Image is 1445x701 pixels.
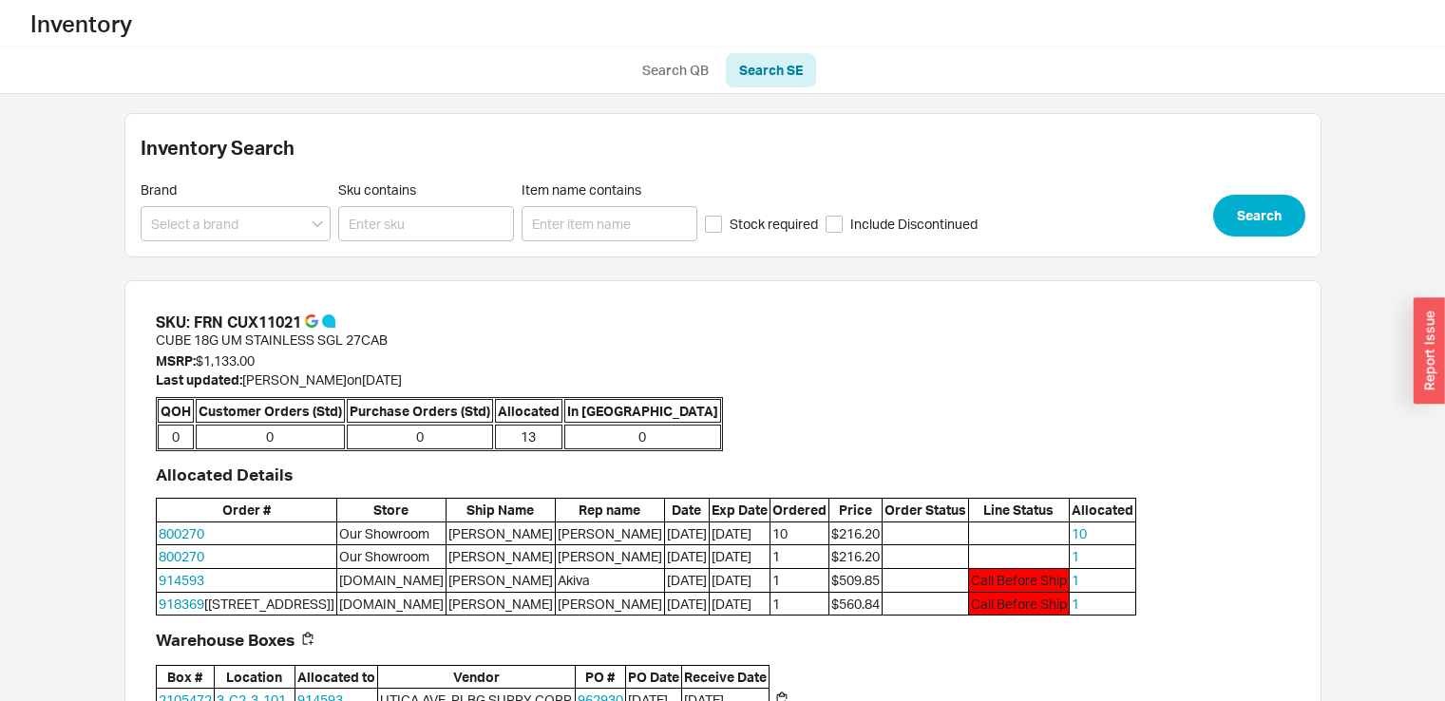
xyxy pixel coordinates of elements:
span: 0 [158,425,194,449]
span: [DATE] [710,593,770,616]
span: [PERSON_NAME] [556,593,664,616]
span: Line Status [969,499,1069,521]
a: 1 [1072,572,1079,588]
span: Ordered [770,499,828,521]
span: SKU: [156,312,190,332]
span: Rep name [556,499,664,521]
span: [DOMAIN_NAME] [337,593,446,616]
span: Vendor [378,666,575,689]
span: Call Before Ship [969,569,1069,592]
span: Date [665,499,709,521]
span: 0 [347,425,493,449]
span: Price [829,499,882,521]
span: Purchase Orders (Std) [347,399,493,424]
span: CUBE 18G UM STAINLESS SGL 27CAB [156,332,388,348]
span: MSRP: [156,352,196,369]
a: 10 [1072,525,1087,541]
span: Sku contains [338,181,514,199]
h3: Warehouse Boxes [156,632,295,649]
span: Last updated: [156,371,242,388]
span: [DATE] [665,569,709,592]
div: [PERSON_NAME] on [DATE] [156,370,1290,389]
div: FRN CUX11021 [194,312,301,332]
span: QOH [158,399,194,424]
span: [DOMAIN_NAME] [337,569,446,592]
span: PO # [576,666,625,689]
span: Call Before Ship [969,593,1069,616]
a: Search QB [629,53,722,87]
span: Include Discontinued [850,215,978,234]
span: [[STREET_ADDRESS]] [157,593,336,616]
input: Select a brand [141,206,331,241]
span: Allocated [495,399,562,424]
span: PO Date [626,666,681,689]
span: Allocated to [295,666,377,689]
a: 918369 [159,596,204,612]
div: [PERSON_NAME] [448,595,553,614]
span: 1 [770,569,828,592]
span: [PERSON_NAME] [556,522,664,545]
a: 914593 [159,572,204,588]
span: Stock required [730,215,818,234]
span: Ship Name [447,499,555,521]
input: Include Discontinued [826,216,843,233]
span: $216.20 [829,545,882,568]
span: Box # [157,666,214,689]
span: 13 [495,425,562,449]
span: Akiva [556,569,664,592]
div: [PERSON_NAME] [448,571,553,590]
span: 0 [196,425,345,449]
div: [PERSON_NAME] [448,547,553,566]
span: Item name contains [522,181,697,199]
a: 800270 [159,525,204,541]
span: Store [337,499,446,521]
span: Our Showroom [337,545,446,568]
span: Receive Date [682,666,769,689]
span: 0 [564,425,721,449]
span: [DATE] [710,522,770,545]
a: 1 [1072,548,1079,564]
input: Sku contains [338,206,514,241]
span: Customer Orders (Std) [196,399,345,424]
span: Location [215,666,295,689]
span: [DATE] [665,522,709,545]
span: $216.20 [829,522,882,545]
button: Search [1213,195,1305,237]
span: Our Showroom [337,522,446,545]
span: 1 [770,545,828,568]
span: [DATE] [710,569,770,592]
span: $509.85 [829,569,882,592]
span: In [GEOGRAPHIC_DATA] [564,399,721,424]
span: $1,133.00 [196,352,255,369]
div: [PERSON_NAME] [448,524,553,543]
span: Allocated [1070,499,1135,521]
input: Stock required [705,216,722,233]
h2: Inventory Search [141,139,295,158]
a: 800270 [159,548,204,564]
h1: Inventory [30,10,132,37]
span: Search [1237,204,1282,227]
span: 1 [770,593,828,616]
span: Order Status [883,499,968,521]
span: Exp Date [710,499,770,521]
span: Brand [141,181,177,198]
a: 1 [1072,596,1079,612]
input: Item name contains [522,206,697,241]
span: [PERSON_NAME] [556,545,664,568]
span: Order # [157,499,336,521]
span: $560.84 [829,593,882,616]
span: 10 [770,522,828,545]
svg: open menu [312,220,323,228]
span: [DATE] [710,545,770,568]
h3: Allocated Details [156,466,1290,483]
span: [DATE] [665,545,709,568]
span: [DATE] [665,593,709,616]
a: Search SE [726,53,816,87]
